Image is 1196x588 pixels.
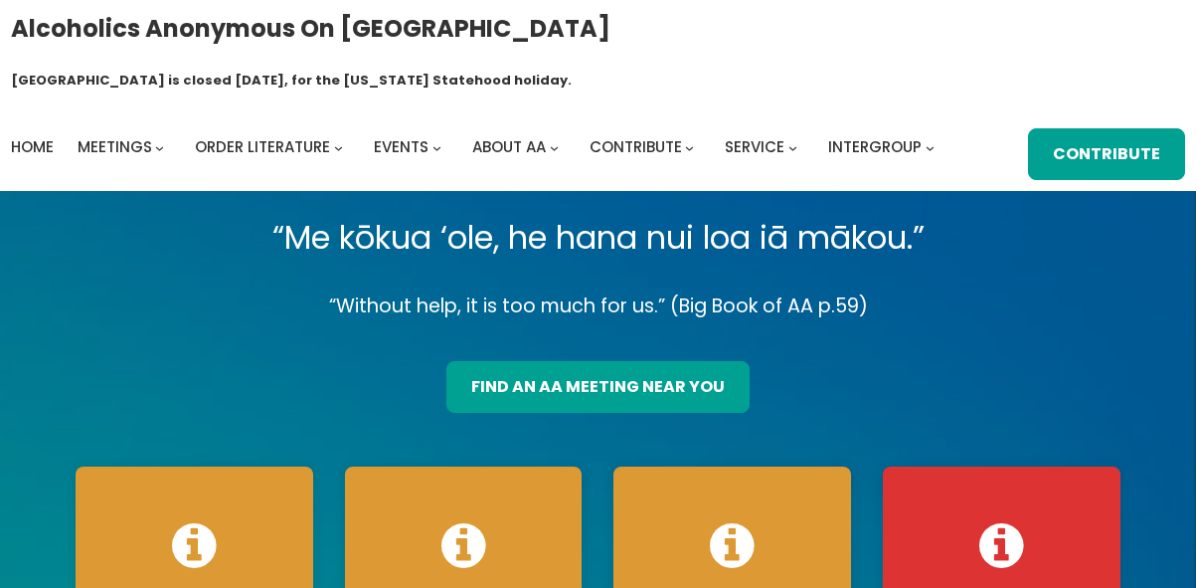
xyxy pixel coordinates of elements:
h1: [GEOGRAPHIC_DATA] is closed [DATE], for the [US_STATE] Statehood holiday. [11,71,572,91]
p: “Without help, it is too much for us.” (Big Book of AA p.59) [60,290,1136,323]
span: Events [374,136,428,157]
button: Order Literature submenu [334,143,343,152]
button: Intergroup submenu [926,143,935,152]
a: Service [725,133,784,161]
a: Intergroup [828,133,922,161]
a: Alcoholics Anonymous on [GEOGRAPHIC_DATA] [11,7,610,50]
a: Home [11,133,54,161]
a: Contribute [1028,128,1185,180]
button: Meetings submenu [155,143,164,152]
a: find an aa meeting near you [446,361,750,413]
span: About AA [472,136,546,157]
span: Meetings [78,136,152,157]
button: Events submenu [432,143,441,152]
p: “Me kōkua ‘ole, he hana nui loa iā mākou.” [60,210,1136,266]
button: Contribute submenu [685,143,694,152]
nav: Intergroup [11,133,941,161]
span: Intergroup [828,136,922,157]
a: Contribute [590,133,682,161]
span: Order Literature [195,136,330,157]
span: Home [11,136,54,157]
span: Service [725,136,784,157]
a: About AA [472,133,546,161]
a: Meetings [78,133,152,161]
button: About AA submenu [550,143,559,152]
span: Contribute [590,136,682,157]
a: Events [374,133,428,161]
button: Service submenu [788,143,797,152]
